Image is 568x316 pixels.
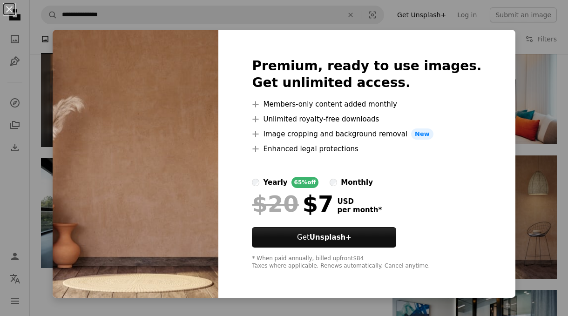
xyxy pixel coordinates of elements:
li: Enhanced legal protections [252,143,481,155]
div: 65% off [291,177,319,188]
strong: Unsplash+ [310,233,352,242]
span: New [411,128,433,140]
input: yearly65%off [252,179,259,186]
img: premium_photo-1683133752824-b9fd877805f3 [53,30,218,298]
div: yearly [263,177,287,188]
div: monthly [341,177,373,188]
input: monthly [330,179,337,186]
div: $7 [252,192,333,216]
h2: Premium, ready to use images. Get unlimited access. [252,58,481,91]
span: $20 [252,192,298,216]
li: Unlimited royalty-free downloads [252,114,481,125]
div: * When paid annually, billed upfront $84 Taxes where applicable. Renews automatically. Cancel any... [252,255,481,270]
span: USD [337,197,382,206]
button: GetUnsplash+ [252,227,396,248]
li: Image cropping and background removal [252,128,481,140]
span: per month * [337,206,382,214]
li: Members-only content added monthly [252,99,481,110]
